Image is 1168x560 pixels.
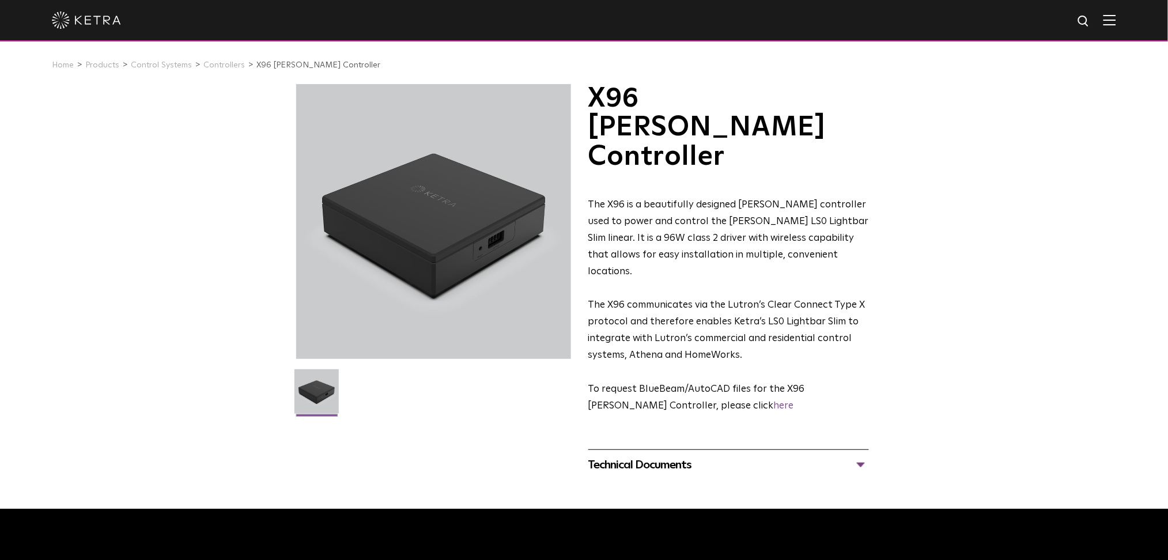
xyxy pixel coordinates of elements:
[588,456,869,474] div: Technical Documents
[85,61,119,69] a: Products
[52,12,121,29] img: ketra-logo-2019-white
[588,384,805,411] span: ​To request BlueBeam/AutoCAD files for the X96 [PERSON_NAME] Controller, please click
[1103,14,1116,25] img: Hamburger%20Nav.svg
[588,84,869,171] h1: X96 [PERSON_NAME] Controller
[294,369,339,422] img: X96-Controller-2021-Web-Square
[588,200,869,277] span: The X96 is a beautifully designed [PERSON_NAME] controller used to power and control the [PERSON_...
[131,61,192,69] a: Control Systems
[203,61,245,69] a: Controllers
[52,61,74,69] a: Home
[588,300,865,360] span: The X96 communicates via the Lutron’s Clear Connect Type X protocol and therefore enables Ketra’s...
[256,61,380,69] a: X96 [PERSON_NAME] Controller
[1077,14,1091,29] img: search icon
[774,401,794,411] a: here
